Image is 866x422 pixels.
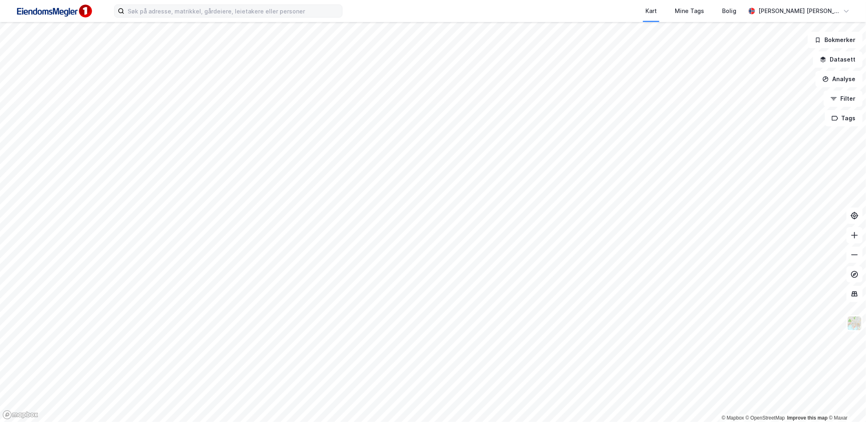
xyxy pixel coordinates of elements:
[825,383,866,422] div: Kontrollprogram for chat
[746,415,785,421] a: OpenStreetMap
[758,6,840,16] div: [PERSON_NAME] [PERSON_NAME]
[645,6,657,16] div: Kart
[124,5,342,17] input: Søk på adresse, matrikkel, gårdeiere, leietakere eller personer
[722,6,736,16] div: Bolig
[722,415,744,421] a: Mapbox
[813,51,863,68] button: Datasett
[847,316,862,331] img: Z
[2,410,38,420] a: Mapbox homepage
[815,71,863,87] button: Analyse
[825,383,866,422] iframe: Chat Widget
[808,32,863,48] button: Bokmerker
[787,415,828,421] a: Improve this map
[13,2,95,20] img: F4PB6Px+NJ5v8B7XTbfpPpyloAAAAASUVORK5CYII=
[675,6,704,16] div: Mine Tags
[825,110,863,126] button: Tags
[824,91,863,107] button: Filter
